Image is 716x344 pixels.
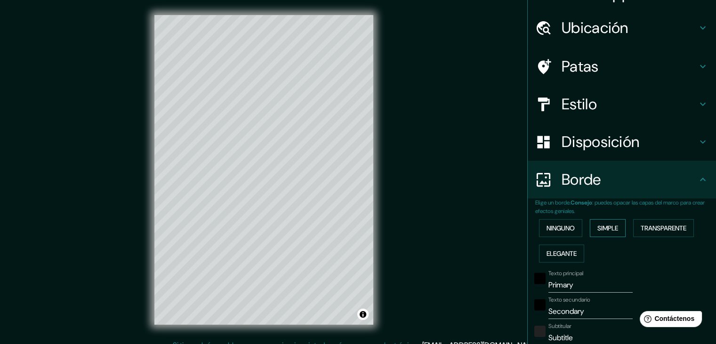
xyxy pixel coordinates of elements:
button: Elegante [539,245,584,262]
font: Elige un borde. [535,199,571,206]
button: Activar o desactivar atribución [357,309,369,320]
button: negro [534,299,546,311]
div: Patas [528,48,716,85]
font: Subtitular [548,322,571,330]
button: Simple [590,219,626,237]
font: : puedes opacar las capas del marco para crear efectos geniales. [535,199,705,215]
font: Transparente [641,224,686,232]
div: Estilo [528,85,716,123]
font: Ninguno [547,224,575,232]
button: Transparente [633,219,694,237]
button: Ninguno [539,219,582,237]
font: Elegante [547,249,577,258]
font: Texto secundario [548,296,590,303]
font: Ubicación [562,18,628,38]
button: color-222222 [534,326,546,337]
font: Texto principal [548,270,583,277]
div: Borde [528,161,716,198]
font: Disposición [562,132,639,152]
font: Patas [562,57,599,76]
font: Simple [597,224,618,232]
div: Disposición [528,123,716,161]
div: Ubicación [528,9,716,47]
font: Estilo [562,94,597,114]
button: negro [534,273,546,284]
font: Borde [562,170,601,189]
iframe: Lanzador de widgets de ayuda [632,307,706,334]
font: Consejo [571,199,592,206]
